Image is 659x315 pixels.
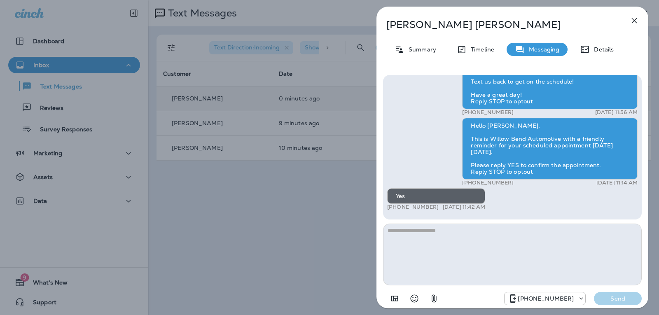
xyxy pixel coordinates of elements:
p: [PERSON_NAME] [PERSON_NAME] [386,19,611,30]
p: [DATE] 11:14 AM [596,180,638,186]
p: [DATE] 11:42 AM [443,204,485,210]
p: [PHONE_NUMBER] [462,109,514,116]
div: Hello [PERSON_NAME], This is Willow Bend Automotive with a friendly reminder for your scheduled a... [462,118,638,180]
button: Select an emoji [406,290,423,307]
button: Add in a premade template [386,290,403,307]
p: [PHONE_NUMBER] [387,204,439,210]
p: Timeline [467,46,494,53]
p: Messaging [525,46,559,53]
div: Yes [387,188,485,204]
p: [PHONE_NUMBER] [462,180,514,186]
p: [DATE] 11:56 AM [595,109,638,116]
div: +1 (813) 497-4455 [505,294,585,303]
p: [PHONE_NUMBER] [518,295,574,302]
p: Summary [404,46,436,53]
p: Details [590,46,614,53]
